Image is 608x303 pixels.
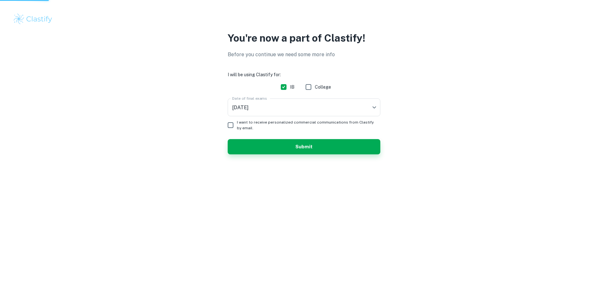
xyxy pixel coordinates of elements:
span: I want to receive personalized commercial communications from Clastify by email. [237,119,375,131]
span: College [315,84,331,91]
a: Clastify logo [13,13,595,25]
img: Clastify logo [13,13,53,25]
label: Date of final exams [232,96,267,101]
p: Before you continue we need some more info [228,51,380,58]
button: Submit [228,139,380,154]
h6: I will be using Clastify for: [228,71,380,78]
span: IB [290,84,294,91]
div: [DATE] [228,98,380,116]
p: You're now a part of Clastify! [228,30,380,46]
